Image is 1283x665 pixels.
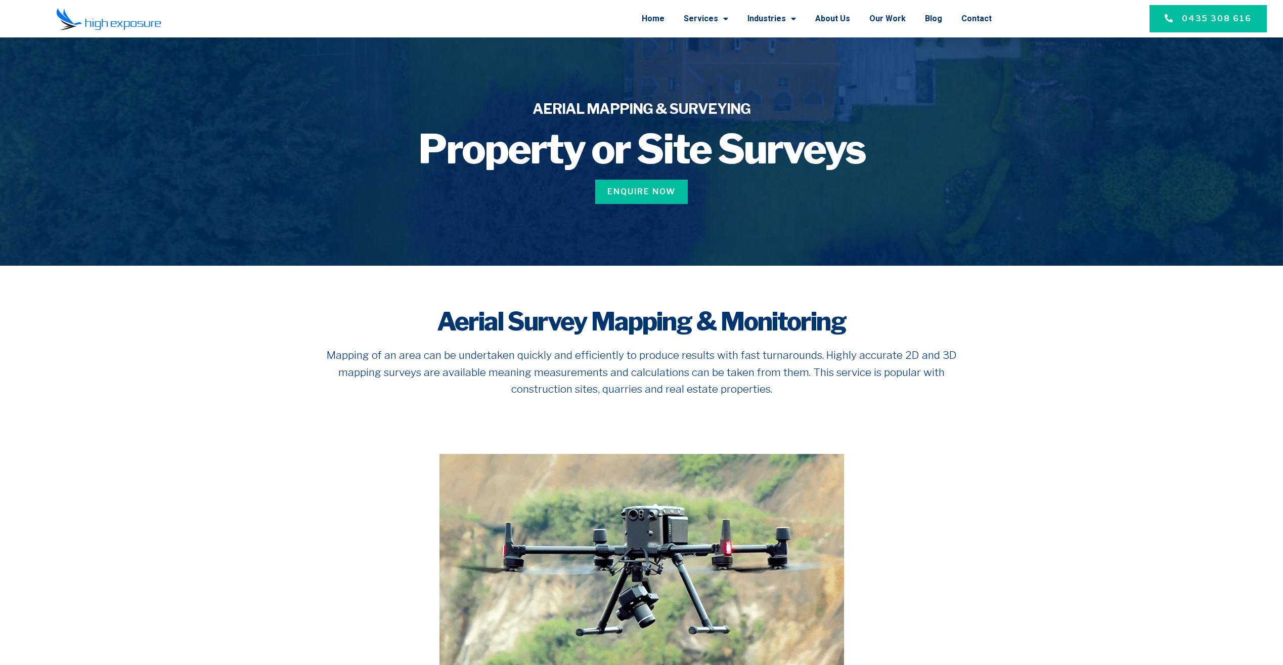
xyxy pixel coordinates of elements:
a: Contact [961,6,992,32]
h2: Aerial Survey Mapping & Monitoring [323,306,960,337]
a: Services [684,6,728,32]
nav: Menu [215,6,992,32]
h1: Property or Site Surveys [339,129,944,170]
a: Blog [925,6,942,32]
a: About Us [815,6,850,32]
img: Final-Logo copy [56,8,161,30]
p: Mapping of an area can be undertaken quickly and efficiently to produce results with fast turnaro... [323,347,960,398]
span: Enquire Now [607,186,676,198]
a: Our Work [869,6,906,32]
a: 0435 308 616 [1149,5,1267,32]
span: 0435 308 616 [1182,13,1252,25]
h4: AERIAL MAPPING & SURVEYING [339,99,944,119]
a: Home [642,6,665,32]
a: Enquire Now [595,180,688,204]
a: Industries [747,6,796,32]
